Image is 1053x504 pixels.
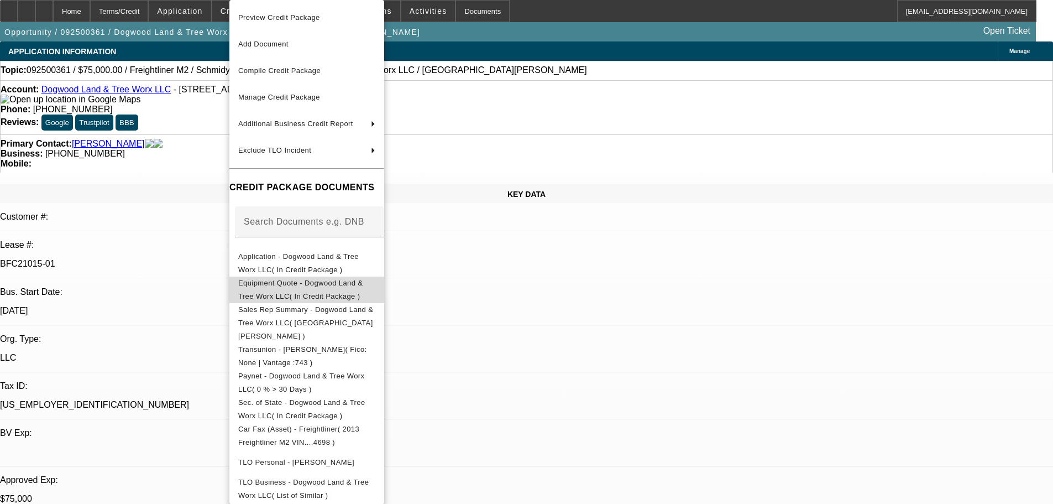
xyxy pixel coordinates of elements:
[229,476,384,502] button: TLO Business - Dogwood Land & Tree Worx LLC( List of Similar )
[238,372,365,393] span: Paynet - Dogwood Land & Tree Worx LLC( 0 % > 30 Days )
[238,119,353,128] span: Additional Business Credit Report
[229,303,384,343] button: Sales Rep Summary - Dogwood Land & Tree Worx LLC( Mansfield, Jeff )
[229,370,384,396] button: Paynet - Dogwood Land & Tree Worx LLC( 0 % > 30 Days )
[229,423,384,449] button: Car Fax (Asset) - Freightliner( 2013 Freightliner M2 VIN....4698 )
[229,181,384,194] h4: CREDIT PACKAGE DOCUMENTS
[229,250,384,277] button: Application - Dogwood Land & Tree Worx LLC( In Credit Package )
[238,478,369,500] span: TLO Business - Dogwood Land & Tree Worx LLC( List of Similar )
[229,277,384,303] button: Equipment Quote - Dogwood Land & Tree Worx LLC( In Credit Package )
[229,343,384,370] button: Transunion - Barnwell, Spencer( Fico: None | Vantage :743 )
[238,458,354,466] span: TLO Personal - [PERSON_NAME]
[238,93,320,101] span: Manage Credit Package
[238,40,289,48] span: Add Document
[244,217,364,226] mat-label: Search Documents e.g. DNB
[238,425,359,446] span: Car Fax (Asset) - Freightliner( 2013 Freightliner M2 VIN....4698 )
[238,305,373,340] span: Sales Rep Summary - Dogwood Land & Tree Worx LLC( [GEOGRAPHIC_DATA][PERSON_NAME] )
[238,345,367,367] span: Transunion - [PERSON_NAME]( Fico: None | Vantage :743 )
[238,252,359,274] span: Application - Dogwood Land & Tree Worx LLC( In Credit Package )
[238,13,320,22] span: Preview Credit Package
[238,146,311,154] span: Exclude TLO Incident
[229,449,384,476] button: TLO Personal - Barnwell, Spencer
[238,279,363,300] span: Equipment Quote - Dogwood Land & Tree Worx LLC( In Credit Package )
[238,66,321,75] span: Compile Credit Package
[229,396,384,423] button: Sec. of State - Dogwood Land & Tree Worx LLC( In Credit Package )
[238,398,365,420] span: Sec. of State - Dogwood Land & Tree Worx LLC( In Credit Package )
